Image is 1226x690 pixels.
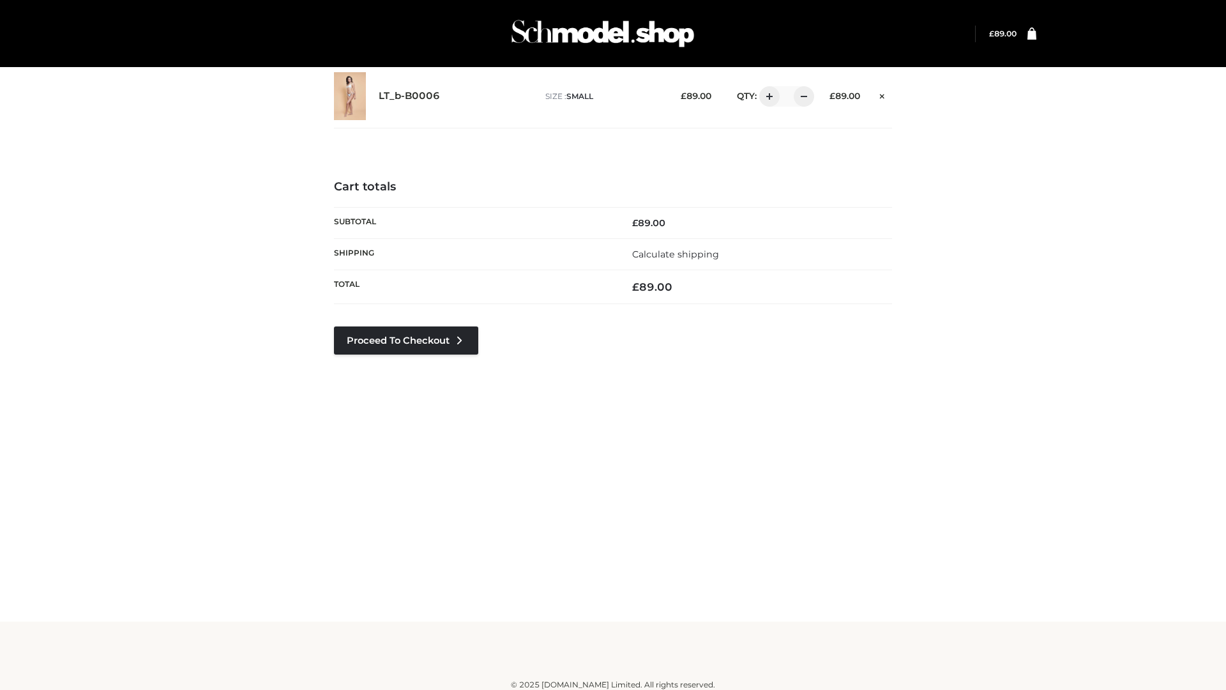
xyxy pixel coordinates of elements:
h4: Cart totals [334,180,892,194]
th: Total [334,270,613,304]
span: £ [632,217,638,229]
bdi: 89.00 [989,29,1017,38]
span: £ [681,91,686,101]
p: size : [545,91,661,102]
bdi: 89.00 [829,91,860,101]
span: £ [989,29,994,38]
span: £ [632,280,639,293]
a: Proceed to Checkout [334,326,478,355]
a: Calculate shipping [632,249,719,260]
span: SMALL [566,91,593,101]
a: LT_b-B0006 [379,90,440,102]
a: Remove this item [873,86,892,103]
img: LT_b-B0006 - SMALL [334,72,366,120]
img: Schmodel Admin 964 [507,8,699,59]
th: Shipping [334,238,613,270]
div: QTY: [724,86,810,107]
th: Subtotal [334,207,613,238]
bdi: 89.00 [632,217,665,229]
bdi: 89.00 [681,91,711,101]
span: £ [829,91,835,101]
a: £89.00 [989,29,1017,38]
bdi: 89.00 [632,280,672,293]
